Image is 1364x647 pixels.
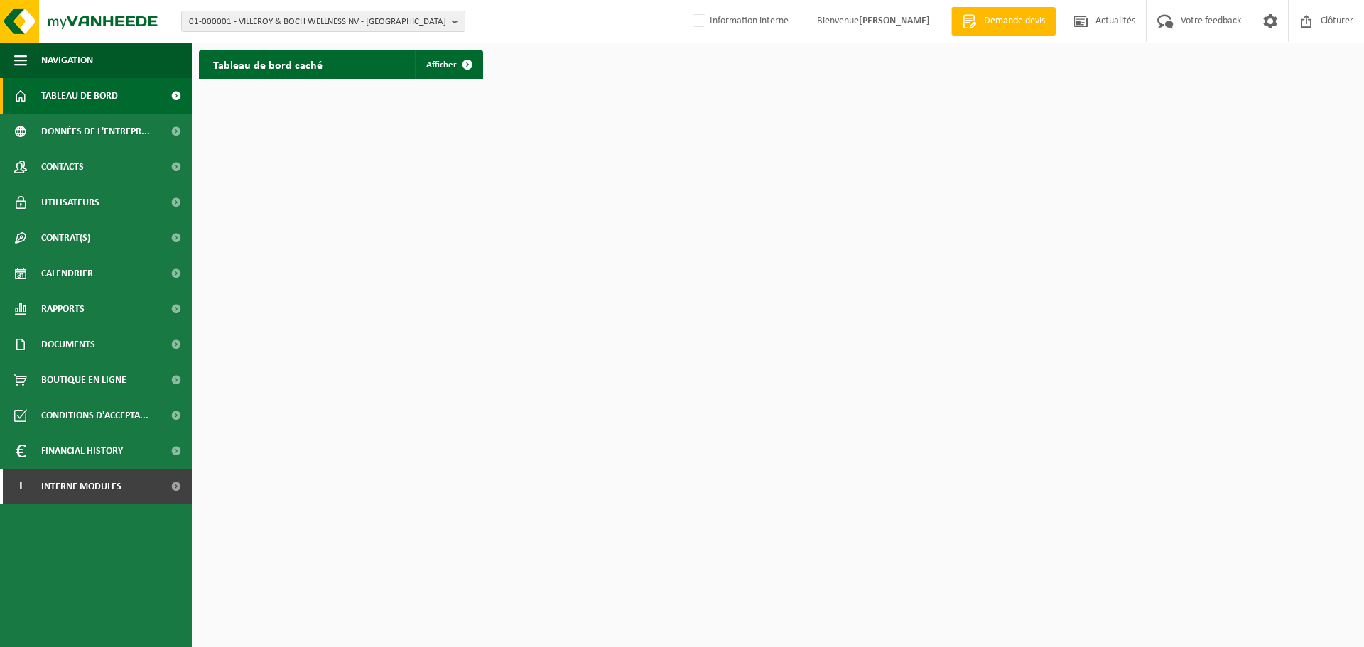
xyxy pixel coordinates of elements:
[41,256,93,291] span: Calendrier
[41,398,148,433] span: Conditions d'accepta...
[41,43,93,78] span: Navigation
[41,291,85,327] span: Rapports
[189,11,446,33] span: 01-000001 - VILLEROY & BOCH WELLNESS NV - [GEOGRAPHIC_DATA]
[181,11,465,32] button: 01-000001 - VILLEROY & BOCH WELLNESS NV - [GEOGRAPHIC_DATA]
[41,433,123,469] span: Financial History
[41,185,99,220] span: Utilisateurs
[859,16,930,26] strong: [PERSON_NAME]
[426,60,457,70] span: Afficher
[41,78,118,114] span: Tableau de bord
[41,220,90,256] span: Contrat(s)
[41,469,121,504] span: Interne modules
[690,11,789,32] label: Information interne
[41,362,126,398] span: Boutique en ligne
[41,114,150,149] span: Données de l'entrepr...
[980,14,1049,28] span: Demande devis
[951,7,1056,36] a: Demande devis
[41,149,84,185] span: Contacts
[41,327,95,362] span: Documents
[14,469,27,504] span: I
[199,50,337,78] h2: Tableau de bord caché
[415,50,482,79] a: Afficher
